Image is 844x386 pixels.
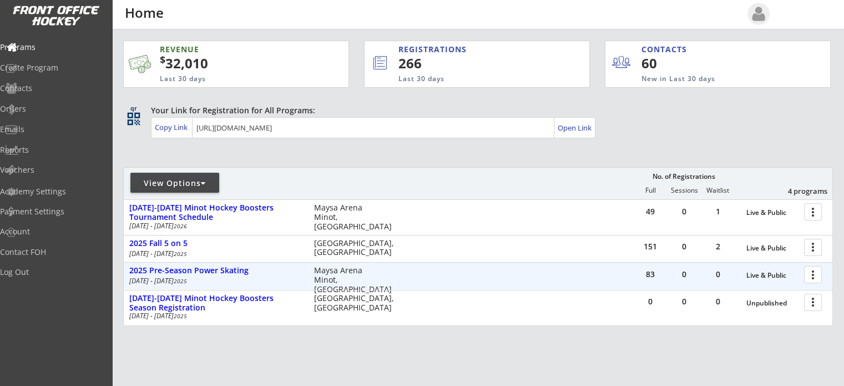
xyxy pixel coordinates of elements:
[769,186,827,196] div: 4 programs
[557,120,592,136] a: Open Link
[129,266,302,275] div: 2025 Pre-Season Power Skating
[641,54,710,73] div: 60
[634,243,667,250] div: 151
[314,203,401,231] div: Maysa Arena Minot, [GEOGRAPHIC_DATA]
[398,54,552,73] div: 266
[668,187,701,194] div: Sessions
[746,272,798,279] div: Live & Public
[314,266,401,294] div: Maysa Arena Minot, [GEOGRAPHIC_DATA]
[634,298,667,305] div: 0
[129,223,299,229] div: [DATE] - [DATE]
[174,250,187,258] em: 2025
[701,270,735,278] div: 0
[746,209,798,217] div: Live & Public
[701,243,735,250] div: 2
[174,277,187,285] em: 2025
[641,74,779,84] div: New in Last 30 days
[746,244,798,252] div: Live & Public
[155,122,190,132] div: Copy Link
[314,294,401,313] div: [GEOGRAPHIC_DATA], [GEOGRAPHIC_DATA]
[634,270,667,278] div: 83
[701,298,735,305] div: 0
[127,105,140,112] div: qr
[151,105,798,116] div: Your Link for Registration for All Programs:
[634,187,667,194] div: Full
[129,294,302,313] div: [DATE]-[DATE] Minot Hockey Boosters Season Registration
[649,173,718,181] div: No. of Registrations
[160,44,296,55] div: REVENUE
[668,270,701,278] div: 0
[130,178,219,189] div: View Options
[174,222,187,230] em: 2026
[314,239,401,258] div: [GEOGRAPHIC_DATA], [GEOGRAPHIC_DATA]
[129,203,302,222] div: [DATE]-[DATE] Minot Hockey Boosters Tournament Schedule
[701,187,734,194] div: Waitlist
[129,313,299,319] div: [DATE] - [DATE]
[634,208,667,215] div: 49
[129,239,302,248] div: 2025 Fall 5 on 5
[804,294,822,311] button: more_vert
[746,299,798,307] div: Unpublished
[557,123,592,133] div: Open Link
[160,74,296,84] div: Last 30 days
[129,278,299,284] div: [DATE] - [DATE]
[174,312,187,320] em: 2025
[398,74,544,84] div: Last 30 days
[668,208,701,215] div: 0
[668,298,701,305] div: 0
[668,243,701,250] div: 0
[804,203,822,220] button: more_vert
[804,239,822,256] button: more_vert
[125,111,142,127] button: qr_code
[129,250,299,257] div: [DATE] - [DATE]
[804,266,822,283] button: more_vert
[398,44,539,55] div: REGISTRATIONS
[641,44,692,55] div: CONTACTS
[160,53,165,66] sup: $
[701,208,735,215] div: 1
[160,54,314,73] div: 32,010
